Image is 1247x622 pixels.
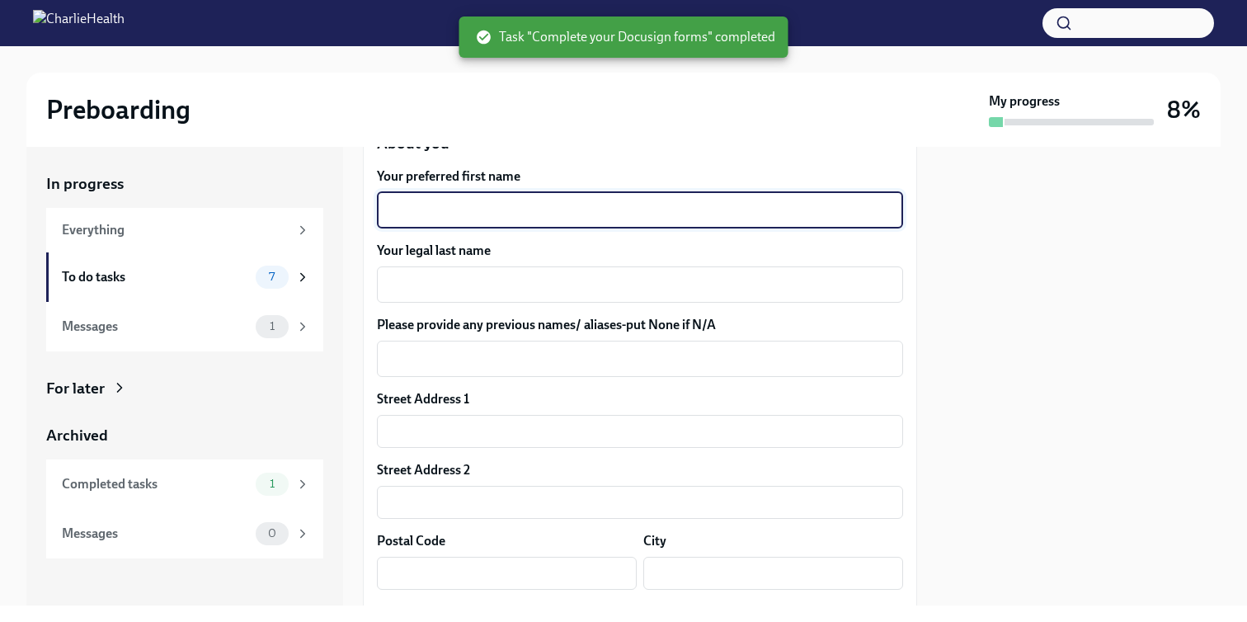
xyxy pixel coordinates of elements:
label: Please provide any previous names/ aliases-put None if N/A [377,316,903,334]
h2: Preboarding [46,93,191,126]
a: Archived [46,425,323,446]
span: 1 [260,478,285,490]
a: To do tasks7 [46,252,323,302]
label: Country [643,603,690,621]
h3: 8% [1167,95,1201,125]
a: Messages0 [46,509,323,558]
label: Street Address 2 [377,461,470,479]
label: Postal Code [377,532,445,550]
img: CharlieHealth [33,10,125,36]
a: For later [46,378,323,399]
a: Everything [46,208,323,252]
div: Messages [62,318,249,336]
label: State/Region [377,603,453,621]
div: Messages [62,525,249,543]
label: Your preferred first name [377,167,903,186]
div: For later [46,378,105,399]
span: Task "Complete your Docusign forms" completed [476,28,775,46]
span: 7 [259,271,285,283]
span: 0 [258,527,286,540]
div: To do tasks [62,268,249,286]
a: In progress [46,173,323,195]
div: Completed tasks [62,475,249,493]
strong: My progress [989,92,1060,111]
a: Messages1 [46,302,323,351]
label: Your legal last name [377,242,903,260]
label: Street Address 1 [377,390,469,408]
a: Completed tasks1 [46,459,323,509]
span: 1 [260,320,285,332]
label: City [643,532,666,550]
div: Everything [62,221,289,239]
